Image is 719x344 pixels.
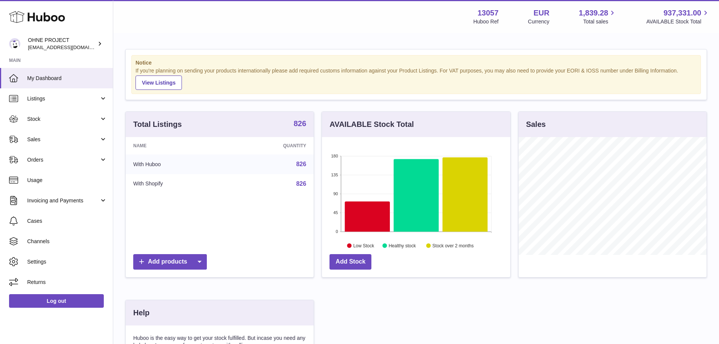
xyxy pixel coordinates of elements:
[296,161,306,167] a: 826
[135,76,182,90] a: View Listings
[579,8,608,18] span: 1,839.28
[126,174,227,194] td: With Shopify
[331,154,338,158] text: 180
[583,18,617,25] span: Total sales
[646,18,710,25] span: AVAILABLE Stock Total
[331,173,338,177] text: 135
[28,37,96,51] div: OHNE PROJECT
[336,229,338,234] text: 0
[664,8,701,18] span: 937,331.00
[329,119,414,130] h3: AVAILABLE Stock Total
[528,18,550,25] div: Currency
[27,258,107,265] span: Settings
[135,67,697,90] div: If you're planning on sending your products internationally please add required customs informati...
[477,8,499,18] strong: 13057
[646,8,710,25] a: 937,331.00 AVAILABLE Stock Total
[27,177,107,184] span: Usage
[294,120,306,129] a: 826
[133,308,149,318] h3: Help
[126,154,227,174] td: With Huboo
[27,218,107,225] span: Cases
[389,243,416,248] text: Healthy stock
[334,210,338,215] text: 45
[329,254,371,270] a: Add Stock
[9,38,20,49] img: internalAdmin-13057@internal.huboo.com
[27,279,107,286] span: Returns
[579,8,617,25] a: 1,839.28 Total sales
[296,180,306,187] a: 826
[27,197,99,204] span: Invoicing and Payments
[9,294,104,308] a: Log out
[227,137,314,154] th: Quantity
[294,120,306,127] strong: 826
[353,243,374,248] text: Low Stock
[133,119,182,130] h3: Total Listings
[433,243,474,248] text: Stock over 2 months
[126,137,227,154] th: Name
[533,8,549,18] strong: EUR
[27,156,99,164] span: Orders
[473,18,499,25] div: Huboo Ref
[334,191,338,196] text: 90
[27,238,107,245] span: Channels
[27,116,99,123] span: Stock
[27,75,107,82] span: My Dashboard
[135,59,697,66] strong: Notice
[133,254,207,270] a: Add products
[27,95,99,102] span: Listings
[27,136,99,143] span: Sales
[526,119,546,130] h3: Sales
[28,44,111,50] span: [EMAIL_ADDRESS][DOMAIN_NAME]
